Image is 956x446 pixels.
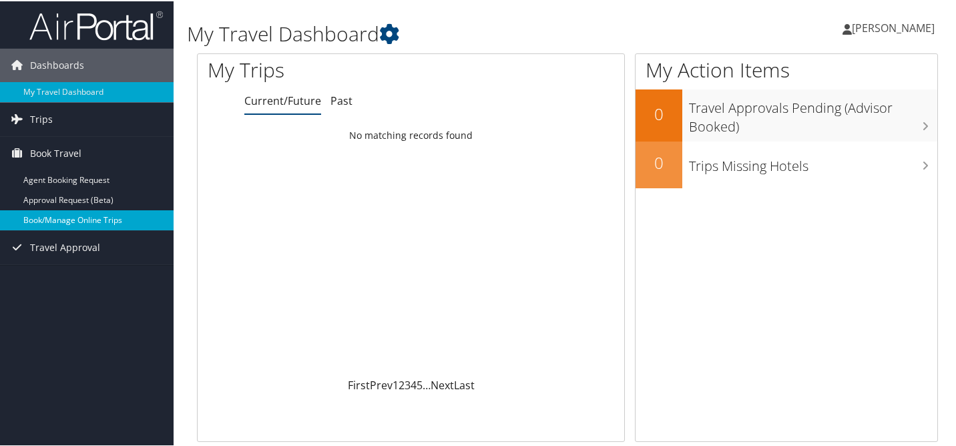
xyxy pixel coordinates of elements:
[417,377,423,391] a: 5
[636,101,682,124] h2: 0
[399,377,405,391] a: 2
[187,19,694,47] h1: My Travel Dashboard
[348,377,370,391] a: First
[405,377,411,391] a: 3
[636,88,937,140] a: 0Travel Approvals Pending (Advisor Booked)
[689,91,937,135] h3: Travel Approvals Pending (Advisor Booked)
[636,150,682,173] h2: 0
[198,122,624,146] td: No matching records found
[636,140,937,187] a: 0Trips Missing Hotels
[636,55,937,83] h1: My Action Items
[30,101,53,135] span: Trips
[30,136,81,169] span: Book Travel
[431,377,454,391] a: Next
[843,7,948,47] a: [PERSON_NAME]
[423,377,431,391] span: …
[30,230,100,263] span: Travel Approval
[393,377,399,391] a: 1
[852,19,935,34] span: [PERSON_NAME]
[454,377,475,391] a: Last
[244,92,321,107] a: Current/Future
[30,47,84,81] span: Dashboards
[208,55,437,83] h1: My Trips
[330,92,352,107] a: Past
[29,9,163,40] img: airportal-logo.png
[689,149,937,174] h3: Trips Missing Hotels
[411,377,417,391] a: 4
[370,377,393,391] a: Prev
